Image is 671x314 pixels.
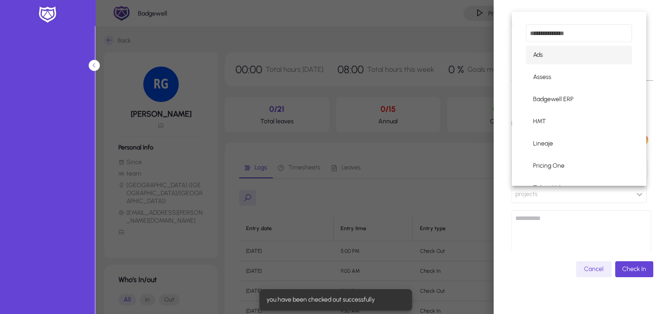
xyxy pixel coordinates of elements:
[533,138,553,149] span: Lineaje
[526,46,632,64] mat-option: Ads
[533,116,546,127] span: HMT
[526,179,632,197] mat-option: Talent Hub
[533,161,565,171] span: Pricing One
[526,157,632,175] mat-option: Pricing One
[533,94,573,105] span: Badgewell ERP
[533,72,551,82] span: Assess
[526,90,632,109] mat-option: Badgewell ERP
[526,68,632,86] mat-option: Assess
[533,183,563,193] span: Talent Hub
[526,134,632,153] mat-option: Lineaje
[526,112,632,131] mat-option: HMT
[526,24,632,42] input: dropdown search
[533,50,543,60] span: Ads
